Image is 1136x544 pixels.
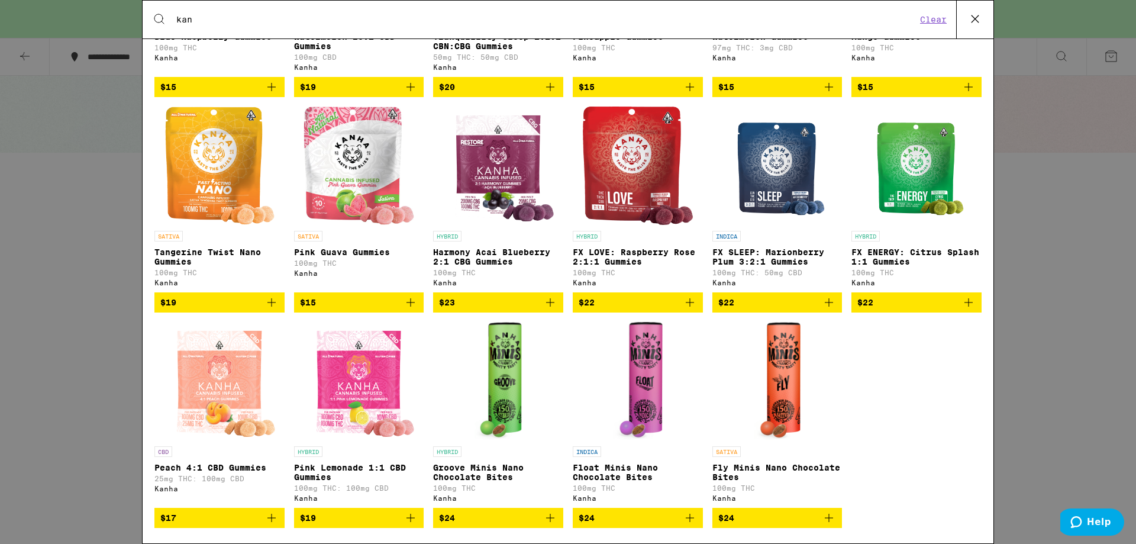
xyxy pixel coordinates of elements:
[573,494,703,502] div: Kanha
[712,54,843,62] div: Kanha
[712,279,843,287] div: Kanha
[851,54,982,62] div: Kanha
[294,77,424,97] button: Add to bag
[433,279,563,287] div: Kanha
[433,53,563,61] p: 50mg THC: 50mg CBD
[712,231,741,242] p: INDICA
[718,82,734,92] span: $15
[433,463,563,482] p: Groove Minis Nano Chocolate Bites
[294,259,424,267] p: 100mg THC
[294,322,424,508] a: Open page for Pink Lemonade 1:1 CBD Gummies from Kanha
[154,463,285,472] p: Peach 4:1 CBD Gummies
[160,298,176,307] span: $19
[154,279,285,287] div: Kanha
[154,446,172,457] p: CBD
[294,107,424,292] a: Open page for Pink Guava Gummies from Kanha
[867,107,966,225] img: Kanha - FX ENERGY: Citrus Splash 1:1 Gummies
[857,82,873,92] span: $15
[712,446,741,457] p: SATIVA
[851,44,982,51] p: 100mg THC
[851,269,982,276] p: 100mg THC
[718,513,734,523] span: $24
[154,475,285,482] p: 25mg THC: 100mg CBD
[916,14,950,25] button: Clear
[304,107,414,225] img: Kanha - Pink Guava Gummies
[712,484,843,492] p: 100mg THC
[294,269,424,277] div: Kanha
[300,513,316,523] span: $19
[154,54,285,62] div: Kanha
[300,82,316,92] span: $19
[433,494,563,502] div: Kanha
[433,32,563,51] p: Tranquillity Sleep 1:1:1 CBN:CBG Gummies
[573,107,703,292] a: Open page for FX LOVE: Raspberry Rose 2:1:1 Gummies from Kanha
[433,446,461,457] p: HYBRID
[440,107,556,225] img: Kanha - Harmony Acai Blueberry 2:1 CBG Gummies
[712,247,843,266] p: FX SLEEP: Marionberry Plum 3:2:1 Gummies
[433,63,563,71] div: Kanha
[579,82,595,92] span: $15
[1060,508,1124,538] iframe: Opens a widget where you can find more information
[160,82,176,92] span: $15
[294,494,424,502] div: Kanha
[294,292,424,313] button: Add to bag
[294,231,322,242] p: SATIVA
[712,292,843,313] button: Add to bag
[573,54,703,62] div: Kanha
[433,292,563,313] button: Add to bag
[728,107,827,225] img: Kanha - FX SLEEP: Marionberry Plum 3:2:1 Gummies
[433,107,563,292] a: Open page for Harmony Acai Blueberry 2:1 CBG Gummies from Kanha
[573,322,703,508] a: Open page for Float Minis Nano Chocolate Bites from Kanha
[851,77,982,97] button: Add to bag
[154,44,285,51] p: 100mg THC
[164,107,275,225] img: Kanha - Tangerine Twist Nano Gummies
[439,82,455,92] span: $20
[433,77,563,97] button: Add to bag
[857,298,873,307] span: $22
[160,513,176,523] span: $17
[573,508,703,528] button: Add to bag
[154,107,285,292] a: Open page for Tangerine Twist Nano Gummies from Kanha
[294,484,424,492] p: 100mg THC: 100mg CBD
[712,322,843,508] a: Open page for Fly Minis Nano Chocolate Bites from Kanha
[851,279,982,287] div: Kanha
[294,63,424,71] div: Kanha
[573,269,703,276] p: 100mg THC
[754,322,800,440] img: Kanha - Fly Minis Nano Chocolate Bites
[573,279,703,287] div: Kanha
[573,247,703,266] p: FX LOVE: Raspberry Rose 2:1:1 Gummies
[573,463,703,482] p: Float Minis Nano Chocolate Bites
[154,322,285,508] a: Open page for Peach 4:1 CBD Gummies from Kanha
[294,247,424,257] p: Pink Guava Gummies
[154,508,285,528] button: Add to bag
[712,107,843,292] a: Open page for FX SLEEP: Marionberry Plum 3:2:1 Gummies from Kanha
[439,298,455,307] span: $23
[301,322,417,440] img: Kanha - Pink Lemonade 1:1 CBD Gummies
[154,247,285,266] p: Tangerine Twist Nano Gummies
[294,463,424,482] p: Pink Lemonade 1:1 CBD Gummies
[712,269,843,276] p: 100mg THC: 50mg CBD
[573,231,601,242] p: HYBRID
[433,231,461,242] p: HYBRID
[154,485,285,493] div: Kanha
[613,322,662,440] img: Kanha - Float Minis Nano Chocolate Bites
[294,508,424,528] button: Add to bag
[851,292,982,313] button: Add to bag
[154,231,183,242] p: SATIVA
[439,513,455,523] span: $24
[433,484,563,492] p: 100mg THC
[573,77,703,97] button: Add to bag
[300,298,316,307] span: $15
[573,44,703,51] p: 100mg THC
[433,247,563,266] p: Harmony Acai Blueberry 2:1 CBG Gummies
[583,107,693,225] img: Kanha - FX LOVE: Raspberry Rose 2:1:1 Gummies
[579,513,595,523] span: $24
[718,298,734,307] span: $22
[154,77,285,97] button: Add to bag
[712,494,843,502] div: Kanha
[162,322,277,440] img: Kanha - Peach 4:1 CBD Gummies
[433,508,563,528] button: Add to bag
[712,44,843,51] p: 97mg THC: 3mg CBD
[433,269,563,276] p: 100mg THC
